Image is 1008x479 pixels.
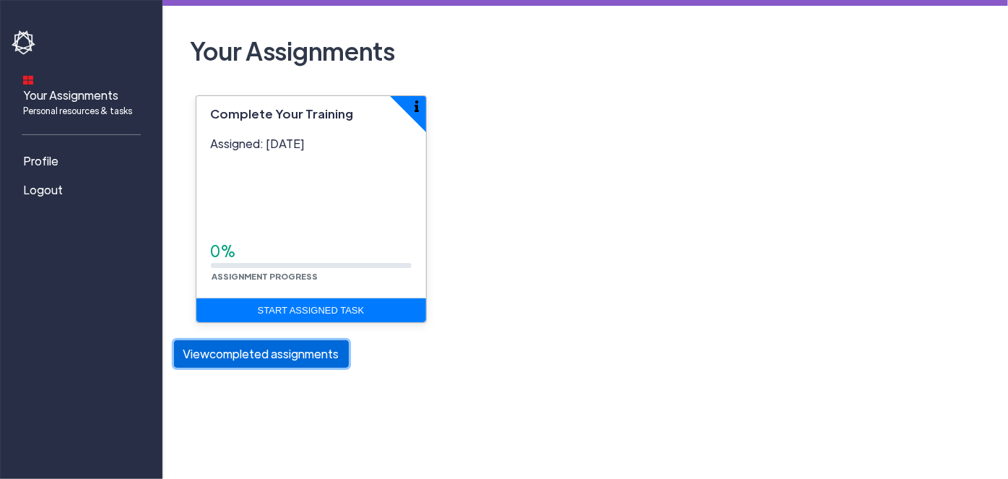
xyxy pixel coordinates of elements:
[211,135,412,152] p: Assigned: [DATE]
[185,29,986,72] h2: Your Assignments
[12,147,156,176] a: Profile
[23,87,132,117] span: Your Assignments
[174,340,349,368] button: Viewcompleted assignments
[211,105,354,121] span: Complete Your Training
[211,271,320,281] small: Assignment Progress
[23,75,33,85] img: dashboard-icon.svg
[23,104,132,117] span: Personal resources & tasks
[196,298,426,323] a: Start Assigned Task
[23,152,58,170] span: Profile
[211,240,412,263] div: 0%
[414,100,419,112] img: info-icon.svg
[23,181,63,199] span: Logout
[12,30,38,55] img: havoc-shield-logo-white.png
[12,66,156,123] a: Your AssignmentsPersonal resources & tasks
[12,176,156,204] a: Logout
